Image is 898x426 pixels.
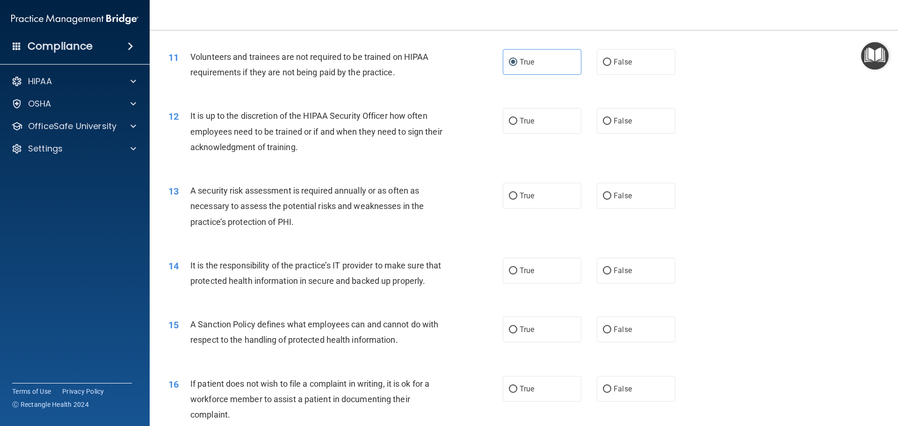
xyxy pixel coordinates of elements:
a: Privacy Policy [62,387,104,396]
span: 16 [168,379,179,390]
p: Settings [28,143,63,154]
input: True [509,386,517,393]
a: Terms of Use [12,387,51,396]
span: False [614,266,632,275]
input: False [603,267,611,274]
p: HIPAA [28,76,52,87]
span: True [520,266,534,275]
h4: Compliance [28,40,93,53]
span: It is up to the discretion of the HIPAA Security Officer how often employees need to be trained o... [190,111,442,152]
span: False [614,116,632,125]
input: True [509,118,517,125]
img: PMB logo [11,10,138,29]
input: True [509,193,517,200]
input: False [603,193,611,200]
input: False [603,59,611,66]
span: False [614,325,632,334]
input: True [509,59,517,66]
input: True [509,267,517,274]
span: It is the responsibility of the practice’s IT provider to make sure that protected health informa... [190,260,441,286]
span: True [520,325,534,334]
input: False [603,386,611,393]
span: 15 [168,319,179,331]
span: A Sanction Policy defines what employees can and cannot do with respect to the handling of protec... [190,319,438,345]
p: OfficeSafe University [28,121,116,132]
span: A security risk assessment is required annually or as often as necessary to assess the potential ... [190,186,424,226]
span: 11 [168,52,179,63]
input: True [509,326,517,333]
span: Volunteers and trainees are not required to be trained on HIPAA requirements if they are not bein... [190,52,428,77]
span: 12 [168,111,179,122]
a: HIPAA [11,76,136,87]
span: 13 [168,186,179,197]
span: If patient does not wish to file a complaint in writing, it is ok for a workforce member to assis... [190,379,429,419]
a: OfficeSafe University [11,121,136,132]
span: True [520,191,534,200]
input: False [603,118,611,125]
span: True [520,116,534,125]
button: Open Resource Center [861,42,889,70]
p: OSHA [28,98,51,109]
span: False [614,58,632,66]
span: True [520,384,534,393]
span: False [614,191,632,200]
span: False [614,384,632,393]
span: True [520,58,534,66]
span: Ⓒ Rectangle Health 2024 [12,400,89,409]
a: OSHA [11,98,136,109]
a: Settings [11,143,136,154]
input: False [603,326,611,333]
span: 14 [168,260,179,272]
